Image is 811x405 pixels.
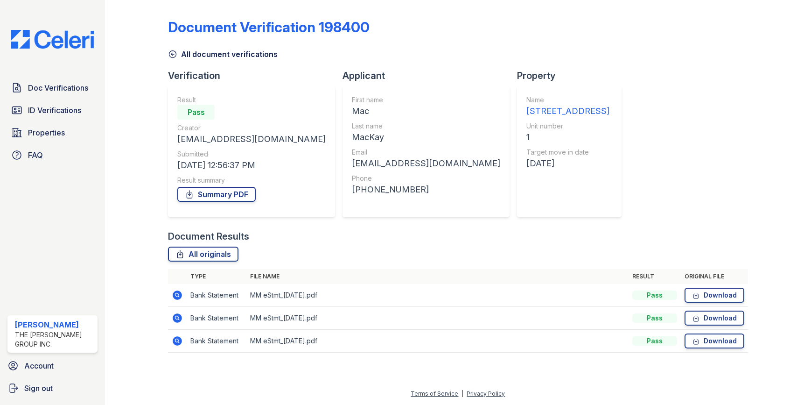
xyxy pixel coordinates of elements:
[28,149,43,161] span: FAQ
[352,121,500,131] div: Last name
[168,49,278,60] a: All document verifications
[352,157,500,170] div: [EMAIL_ADDRESS][DOMAIN_NAME]
[7,146,98,164] a: FAQ
[187,307,246,330] td: Bank Statement
[177,105,215,120] div: Pass
[177,95,326,105] div: Result
[681,269,748,284] th: Original file
[7,78,98,97] a: Doc Verifications
[352,183,500,196] div: [PHONE_NUMBER]
[526,157,609,170] div: [DATE]
[352,95,500,105] div: First name
[246,330,628,353] td: MM eStmt_[DATE].pdf
[526,148,609,157] div: Target move in date
[177,159,326,172] div: [DATE] 12:56:37 PM
[467,390,505,397] a: Privacy Policy
[28,82,88,93] span: Doc Verifications
[187,284,246,307] td: Bank Statement
[685,311,744,326] a: Download
[177,133,326,146] div: [EMAIL_ADDRESS][DOMAIN_NAME]
[352,148,500,157] div: Email
[177,149,326,159] div: Submitted
[24,360,54,371] span: Account
[7,101,98,120] a: ID Verifications
[4,379,101,398] a: Sign out
[629,269,681,284] th: Result
[15,319,94,330] div: [PERSON_NAME]
[526,121,609,131] div: Unit number
[28,105,81,116] span: ID Verifications
[15,330,94,349] div: The [PERSON_NAME] Group Inc.
[187,330,246,353] td: Bank Statement
[632,336,677,346] div: Pass
[177,123,326,133] div: Creator
[526,95,609,105] div: Name
[411,390,458,397] a: Terms of Service
[168,230,249,243] div: Document Results
[632,291,677,300] div: Pass
[352,174,500,183] div: Phone
[187,269,246,284] th: Type
[632,313,677,323] div: Pass
[246,307,628,330] td: MM eStmt_[DATE].pdf
[168,69,343,82] div: Verification
[517,69,629,82] div: Property
[168,247,238,262] a: All originals
[28,127,65,138] span: Properties
[177,176,326,185] div: Result summary
[246,269,628,284] th: File name
[246,284,628,307] td: MM eStmt_[DATE].pdf
[177,187,256,202] a: Summary PDF
[526,95,609,118] a: Name [STREET_ADDRESS]
[352,105,500,118] div: Mac
[168,19,370,36] div: Document Verification 198400
[685,288,744,303] a: Download
[24,383,53,394] span: Sign out
[461,390,463,397] div: |
[685,334,744,348] a: Download
[352,131,500,144] div: MacKay
[526,131,609,144] div: 1
[343,69,517,82] div: Applicant
[4,30,101,49] img: CE_Logo_Blue-a8612792a0a2168367f1c8372b55b34899dd931a85d93a1a3d3e32e68fde9ad4.png
[772,368,802,396] iframe: chat widget
[4,356,101,375] a: Account
[7,123,98,142] a: Properties
[526,105,609,118] div: [STREET_ADDRESS]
